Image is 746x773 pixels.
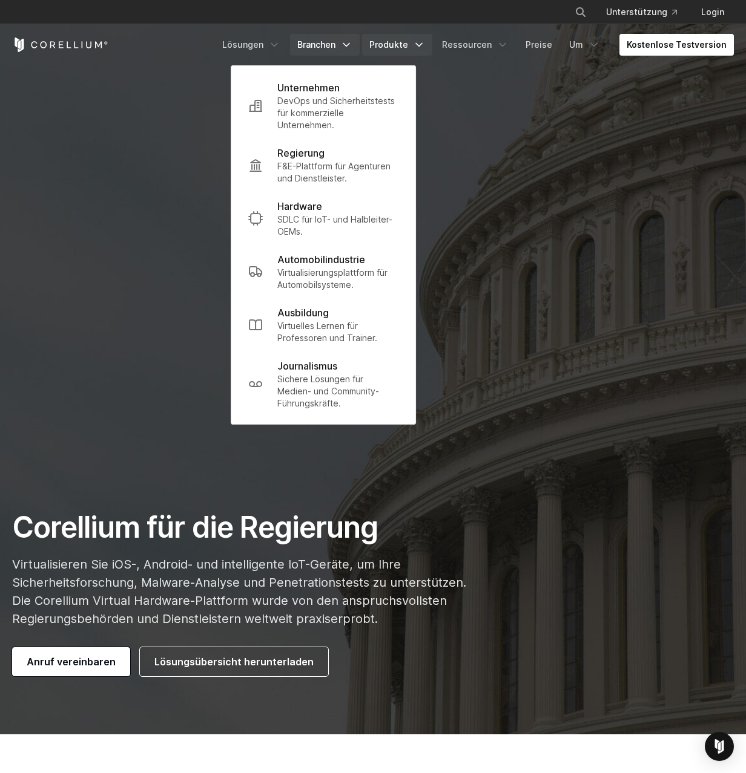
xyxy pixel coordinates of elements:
font: Journalismus [277,360,337,372]
font: Preise [526,39,552,50]
font: Um [569,39,583,50]
font: Lösungen [222,39,263,50]
div: Navigationsmenü [560,1,734,23]
font: Regierung [277,147,325,159]
font: Automobilindustrie [277,253,365,266]
font: Branchen [297,39,335,50]
font: Ausbildung [277,307,329,319]
font: Login [701,7,724,17]
a: Automobilindustrie Virtualisierungsplattform für Automobilsysteme. [239,245,408,298]
font: Produkte [369,39,408,50]
font: Unterstützung [606,7,667,17]
font: Kostenlose Testversion [627,39,727,50]
button: Suchen [570,1,592,23]
font: SDLC für IoT- und Halbleiter-OEMs. [277,214,392,236]
a: Lösungsübersicht herunterladen [140,647,328,676]
font: Sichere Lösungen für Medien- und Community-Führungskräfte. [277,374,379,408]
font: Anruf vereinbaren [27,656,116,668]
font: Virtualisieren Sie iOS-, Android- und intelligente IoT-Geräte, um Ihre Sicherheitsforschung, Malw... [12,557,466,626]
font: Corellium für die Regierung [12,509,378,545]
a: Ausbildung Virtuelles Lernen für Professoren und Trainer. [239,298,408,351]
font: Virtuelles Lernen für Professoren und Trainer. [277,321,377,343]
a: Anruf vereinbaren [12,647,130,676]
div: Navigationsmenü [215,34,734,56]
font: F&E-Plattform für Agenturen und Dienstleister. [277,161,391,183]
font: Unternehmen [277,82,340,94]
a: Hardware SDLC für IoT- und Halbleiter-OEMs. [239,192,408,245]
font: Hardware [277,200,322,212]
font: Lösungsübersicht herunterladen [154,656,314,668]
a: Corellium-Startseite [12,38,108,52]
font: Ressourcen [442,39,492,50]
div: Öffnen Sie den Intercom Messenger [705,732,734,761]
a: Journalismus Sichere Lösungen für Medien- und Community-Führungskräfte. [239,351,408,417]
font: DevOps und Sicherheitstests für kommerzielle Unternehmen. [277,96,395,130]
font: Virtualisierungsplattform für Automobilsysteme. [277,267,388,290]
a: Regierung F&E-Plattform für Agenturen und Dienstleister. [239,139,408,192]
a: Unternehmen DevOps und Sicherheitstests für kommerzielle Unternehmen. [239,73,408,139]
